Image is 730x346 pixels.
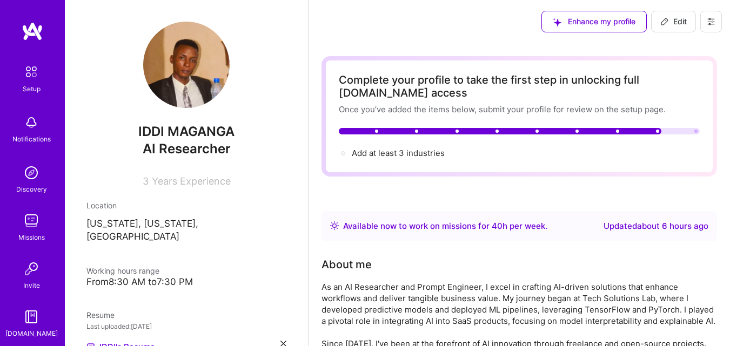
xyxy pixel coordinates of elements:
[492,221,503,231] span: 40
[18,232,45,243] div: Missions
[330,221,339,230] img: Availability
[21,306,42,328] img: guide book
[339,73,700,99] div: Complete your profile to take the first step in unlocking full [DOMAIN_NAME] access
[16,184,47,195] div: Discovery
[651,11,696,32] button: Edit
[21,112,42,133] img: bell
[21,162,42,184] img: discovery
[21,210,42,232] img: teamwork
[541,11,647,32] button: Enhance my profile
[343,220,547,233] div: Available now to work on missions for h per week .
[23,280,40,291] div: Invite
[22,22,43,41] img: logo
[5,328,58,339] div: [DOMAIN_NAME]
[143,22,230,108] img: User Avatar
[12,133,51,145] div: Notifications
[21,258,42,280] img: Invite
[322,256,372,273] div: About me
[86,266,159,275] span: Working hours range
[152,175,231,187] span: Years Experience
[143,141,231,157] span: AI Researcher
[143,175,149,187] span: 3
[339,104,700,115] div: Once you’ve added the items below, submit your profile for review on the setup page.
[86,276,286,288] div: From 8:30 AM to 7:30 PM
[86,218,286,243] p: [US_STATE], [US_STATE], [GEOGRAPHIC_DATA]
[660,16,687,27] span: Edit
[553,18,561,26] i: icon SuggestedTeams
[553,16,635,27] span: Enhance my profile
[352,148,445,158] span: Add at least 3 industries
[604,220,708,233] div: Updated about 6 hours ago
[23,83,41,94] div: Setup
[86,124,286,140] span: IDDI MAGANGA
[86,310,115,320] span: Resume
[86,200,286,211] div: Location
[20,60,43,83] img: setup
[86,321,286,332] div: Last uploaded: [DATE]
